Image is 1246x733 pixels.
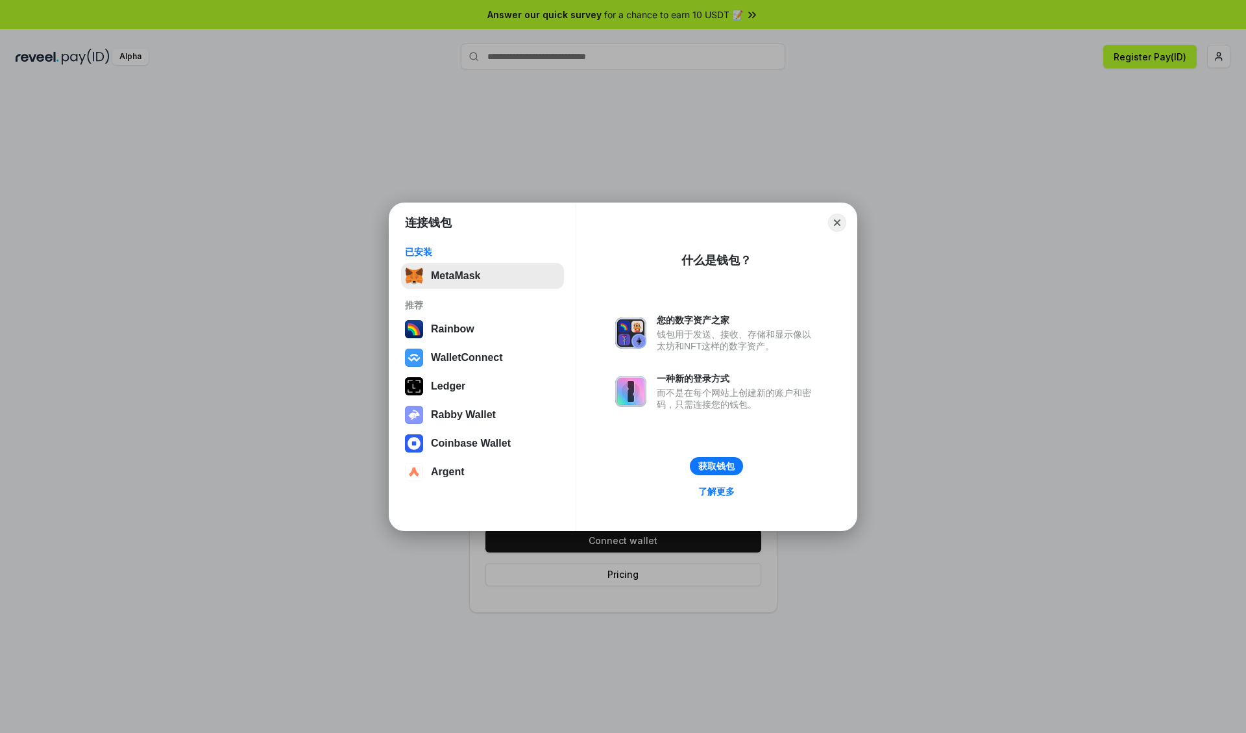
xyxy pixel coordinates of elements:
[615,317,646,349] img: svg+xml,%3Csvg%20xmlns%3D%22http%3A%2F%2Fwww.w3.org%2F2000%2Fsvg%22%20fill%3D%22none%22%20viewBox...
[405,299,560,311] div: 推荐
[657,387,818,410] div: 而不是在每个网站上创建新的账户和密码，只需连接您的钱包。
[698,460,735,472] div: 获取钱包
[431,409,496,421] div: Rabby Wallet
[405,267,423,285] img: svg+xml,%3Csvg%20fill%3D%22none%22%20height%3D%2233%22%20viewBox%3D%220%200%2035%2033%22%20width%...
[405,406,423,424] img: svg+xml,%3Csvg%20xmlns%3D%22http%3A%2F%2Fwww.w3.org%2F2000%2Fsvg%22%20fill%3D%22none%22%20viewBox...
[405,463,423,481] img: svg+xml,%3Csvg%20width%3D%2228%22%20height%3D%2228%22%20viewBox%3D%220%200%2028%2028%22%20fill%3D...
[431,438,511,449] div: Coinbase Wallet
[431,466,465,478] div: Argent
[405,215,452,230] h1: 连接钱包
[405,246,560,258] div: 已安装
[698,486,735,497] div: 了解更多
[657,314,818,326] div: 您的数字资产之家
[431,323,474,335] div: Rainbow
[431,352,503,364] div: WalletConnect
[690,483,742,500] a: 了解更多
[401,263,564,289] button: MetaMask
[657,373,818,384] div: 一种新的登录方式
[681,253,751,268] div: 什么是钱包？
[405,434,423,453] img: svg+xml,%3Csvg%20width%3D%2228%22%20height%3D%2228%22%20viewBox%3D%220%200%2028%2028%22%20fill%3D...
[615,376,646,407] img: svg+xml,%3Csvg%20xmlns%3D%22http%3A%2F%2Fwww.w3.org%2F2000%2Fsvg%22%20fill%3D%22none%22%20viewBox...
[401,373,564,399] button: Ledger
[828,214,846,232] button: Close
[405,349,423,367] img: svg+xml,%3Csvg%20width%3D%2228%22%20height%3D%2228%22%20viewBox%3D%220%200%2028%2028%22%20fill%3D...
[401,402,564,428] button: Rabby Wallet
[405,320,423,338] img: svg+xml,%3Csvg%20width%3D%22120%22%20height%3D%22120%22%20viewBox%3D%220%200%20120%20120%22%20fil...
[405,377,423,395] img: svg+xml,%3Csvg%20xmlns%3D%22http%3A%2F%2Fwww.w3.org%2F2000%2Fsvg%22%20width%3D%2228%22%20height%3...
[401,459,564,485] button: Argent
[401,345,564,371] button: WalletConnect
[657,329,818,352] div: 钱包用于发送、接收、存储和显示像以太坊和NFT这样的数字资产。
[690,457,743,475] button: 获取钱包
[431,380,465,392] div: Ledger
[431,270,480,282] div: MetaMask
[401,430,564,456] button: Coinbase Wallet
[401,316,564,342] button: Rainbow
